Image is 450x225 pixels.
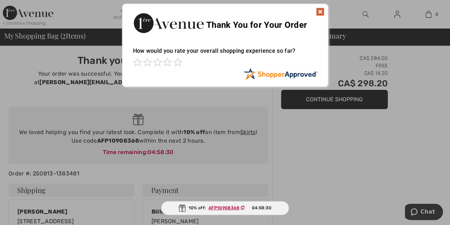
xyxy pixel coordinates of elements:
[16,5,30,11] span: Chat
[208,205,239,210] ins: AFP10908368
[179,204,186,212] img: Gift.svg
[133,11,204,35] img: Thank You for Your Order
[252,205,271,211] span: 04:58:30
[316,7,324,16] img: x
[161,201,289,215] div: 10% off:
[206,20,307,30] span: Thank You for Your Order
[133,40,317,68] div: How would you rate your overall shopping experience so far?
